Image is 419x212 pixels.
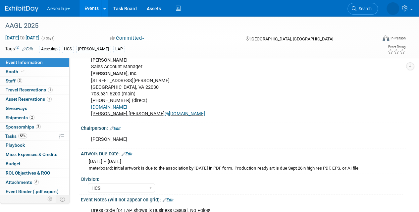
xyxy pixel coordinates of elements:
[6,69,26,74] span: Booth
[56,195,70,203] td: Toggle Event Tabs
[250,36,333,41] span: [GEOGRAPHIC_DATA], [GEOGRAPHIC_DATA]
[390,36,406,41] div: In-Person
[6,115,34,120] span: Shipments
[34,180,39,185] span: 8
[0,85,69,94] a: Travel Reservations1
[41,36,55,40] span: (3 days)
[86,132,341,146] div: [PERSON_NAME]
[6,152,57,157] span: Misc. Expenses & Credits
[22,47,33,51] a: Edit
[48,87,53,92] span: 1
[0,95,69,104] a: Asset Reservations3
[0,77,69,85] a: Staff3
[81,194,406,203] div: Event Notes (will not appear on grid):
[347,34,406,44] div: Event Format
[21,70,25,73] i: Booth reservation complete
[0,67,69,76] a: Booth
[0,104,69,113] a: Giveaways
[81,174,403,182] div: Division:
[6,124,41,130] span: Sponsorships
[113,46,125,53] div: LAP
[108,35,147,42] button: Committed
[91,111,205,116] u: [PERSON_NAME].[PERSON_NAME]
[18,133,27,138] span: 58%
[17,78,22,83] span: 3
[81,148,406,157] div: Artwork Due Date:
[110,126,121,131] a: Edit
[6,161,21,166] span: Budget
[0,132,69,141] a: Tasks58%
[0,169,69,178] a: ROI, Objectives & ROO
[163,197,174,202] a: Edit
[0,113,69,122] a: Shipments2
[91,57,128,63] b: [PERSON_NAME]
[81,123,406,132] div: Chairperson:
[39,46,60,53] div: Aesculap
[6,142,25,148] span: Playbook
[6,78,22,83] span: Staff
[6,96,52,102] span: Asset Reservations
[356,6,372,11] span: Search
[6,189,59,194] span: Event Binder (.pdf export)
[91,71,137,76] b: [PERSON_NAME], Inc.
[44,195,56,203] td: Personalize Event Tab Strip
[19,35,26,40] span: to
[76,46,111,53] div: [PERSON_NAME]
[6,106,27,111] span: Giveaways
[62,46,74,53] div: HCS
[29,115,34,120] span: 2
[3,20,372,32] div: AAGL 2025
[165,111,205,116] a: @[DOMAIN_NAME]
[0,178,69,187] a: Attachments8
[91,104,127,110] a: [DOMAIN_NAME]
[383,35,389,41] img: Format-Inperson.png
[0,58,69,67] a: Event Information
[122,151,132,156] a: Edit
[6,180,39,185] span: Attachments
[6,87,53,92] span: Travel Reservations
[5,35,40,41] span: [DATE] [DATE]
[387,2,399,15] img: Linda Zeller
[388,45,405,49] div: Event Rating
[36,124,41,129] span: 2
[0,123,69,132] a: Sponsorships2
[6,170,50,176] span: ROI, Objectives & ROO
[0,159,69,168] a: Budget
[0,141,69,150] a: Playbook
[47,97,52,102] span: 3
[0,187,69,196] a: Event Binder (.pdf export)
[0,150,69,159] a: Misc. Expenses & Credits
[89,158,121,164] span: [DATE] - [DATE]
[5,45,33,53] td: Tags
[89,165,401,171] div: meterboard: initial artwork is due to the association by [DATE] in PDF form. Production-ready art...
[6,60,43,65] span: Event Information
[5,6,38,12] img: ExhibitDay
[347,3,378,15] a: Search
[5,133,27,139] span: Tasks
